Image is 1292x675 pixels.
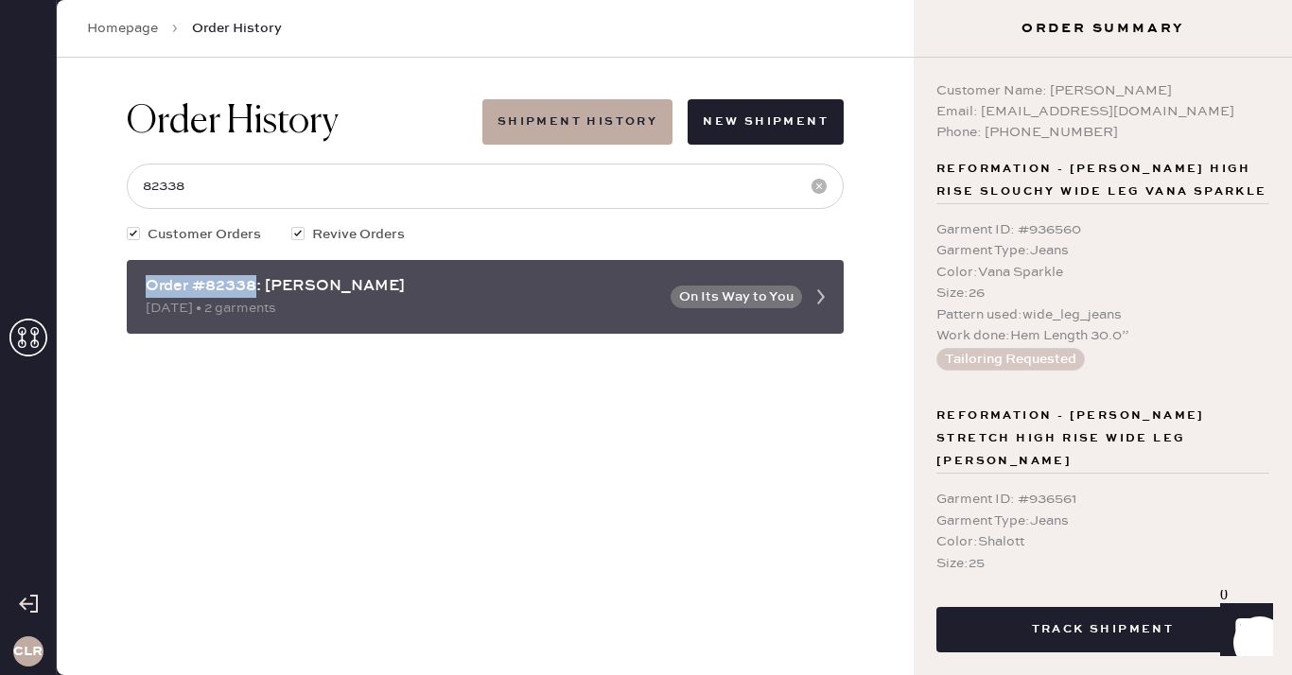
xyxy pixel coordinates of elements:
[936,158,1269,203] span: Reformation - [PERSON_NAME] High Rise Slouchy Wide Leg Vana Sparkle
[61,637,1228,660] div: Orders In Shipment :
[146,275,659,298] div: Order #82338: [PERSON_NAME]
[936,553,1269,574] div: Size : 25
[61,223,1228,291] div: # 89068 [PERSON_NAME] [PERSON_NAME] [EMAIL_ADDRESS][DOMAIN_NAME]
[1172,344,1228,369] td: 1
[936,348,1085,371] button: Tailoring Requested
[61,563,1228,586] div: Shipment #107249
[192,19,282,38] span: Order History
[936,122,1269,143] div: Phone: [PHONE_NUMBER]
[936,405,1269,473] span: Reformation - [PERSON_NAME] Stretch High Rise Wide Leg [PERSON_NAME]
[146,298,659,319] div: [DATE] • 2 garments
[936,304,1269,325] div: Pattern used : wide_leg_jeans
[312,224,405,245] span: Revive Orders
[148,344,1172,369] td: Jeans - Reformation - [PERSON_NAME] High Rise Wide Leg [PERSON_NAME] - Size: 25
[914,19,1292,38] h3: Order Summary
[1172,320,1228,344] th: QTY
[61,344,148,369] td: 951505
[936,283,1269,303] div: Size : 26
[148,320,1172,344] th: Description
[936,531,1269,552] div: Color : Shalott
[61,200,1228,223] div: Customer information
[936,607,1269,652] button: Track Shipment
[61,320,148,344] th: ID
[61,127,1228,149] div: Packing slip
[936,489,1269,510] div: Garment ID : # 936561
[936,511,1269,531] div: Garment Type : Jeans
[936,240,1269,261] div: Garment Type : Jeans
[936,219,1269,240] div: Garment ID : # 936560
[616,23,672,79] img: logo
[482,99,672,145] button: Shipment History
[936,101,1269,122] div: Email: [EMAIL_ADDRESS][DOMAIN_NAME]
[127,164,844,209] input: Search by order number, customer name, email or phone number
[87,19,158,38] a: Homepage
[616,437,672,493] img: logo
[936,80,1269,101] div: Customer Name: [PERSON_NAME]
[148,224,261,245] span: Customer Orders
[61,586,1228,609] div: Reformation Customer Love
[127,99,339,145] h1: Order History
[61,541,1228,563] div: Shipment Summary
[671,286,802,308] button: On Its Way to You
[936,262,1269,283] div: Color : Vana Sparkle
[936,325,1269,346] div: Work done : Hem Length 30.0”
[1202,590,1283,671] iframe: Front Chat
[574,373,714,389] img: Logo
[13,645,43,658] h3: CLR
[936,619,1269,637] a: Track Shipment
[688,99,844,145] button: New Shipment
[61,149,1228,172] div: Order # 82655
